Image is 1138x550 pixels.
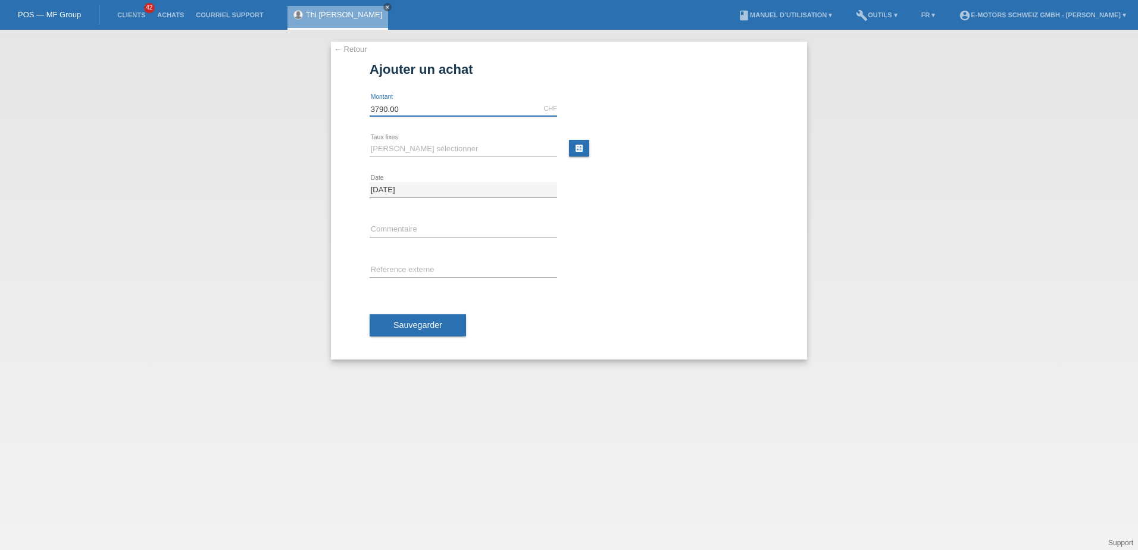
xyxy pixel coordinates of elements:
a: bookManuel d’utilisation ▾ [732,11,838,18]
i: close [384,4,390,10]
a: Support [1108,539,1133,547]
a: Courriel Support [190,11,269,18]
a: Thi [PERSON_NAME] [306,10,383,19]
a: calculate [569,140,589,157]
span: Sauvegarder [393,320,442,330]
a: Achats [151,11,190,18]
span: 42 [144,3,155,13]
div: CHF [543,105,557,112]
a: ← Retour [334,45,367,54]
a: close [383,3,392,11]
i: book [738,10,750,21]
a: buildOutils ▾ [850,11,903,18]
a: POS — MF Group [18,10,81,19]
i: build [856,10,868,21]
a: FR ▾ [915,11,942,18]
a: account_circleE-Motors Schweiz GmbH - [PERSON_NAME] ▾ [953,11,1132,18]
h1: Ajouter un achat [370,62,768,77]
i: account_circle [959,10,971,21]
button: Sauvegarder [370,314,466,337]
a: Clients [111,11,151,18]
i: calculate [574,143,584,153]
